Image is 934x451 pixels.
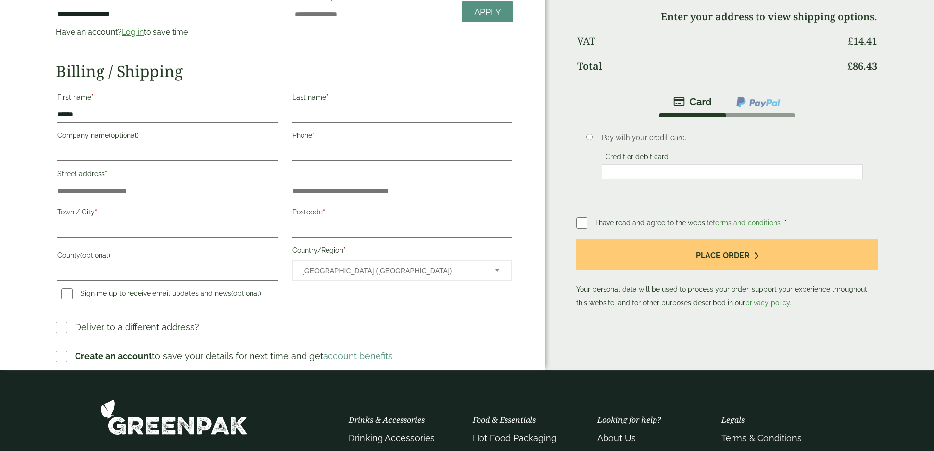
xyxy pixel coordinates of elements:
[57,290,265,300] label: Sign me up to receive email updates and news
[605,167,860,176] iframe: Secure card payment input frame
[57,90,277,107] label: First name
[597,433,636,443] a: About Us
[75,349,393,363] p: to save your details for next time and get
[101,399,248,435] img: GreenPak Supplies
[80,251,110,259] span: (optional)
[303,261,482,281] span: United Kingdom (UK)
[292,243,512,260] label: Country/Region
[57,205,277,222] label: Town / City
[57,167,277,184] label: Street address
[57,129,277,145] label: Company name
[105,170,107,178] abbr: required
[577,5,877,28] td: Enter your address to view shipping options.
[122,27,144,37] a: Log in
[95,208,97,216] abbr: required
[784,219,787,227] abbr: required
[292,205,512,222] label: Postcode
[326,93,328,101] abbr: required
[292,129,512,145] label: Phone
[61,288,73,299] input: Sign me up to receive email updates and news(optional)
[323,351,393,361] a: account benefits
[577,54,840,78] th: Total
[91,93,94,101] abbr: required
[576,239,878,310] p: Your personal data will be used to process your order, support your experience throughout this we...
[109,132,139,139] span: (optional)
[462,1,513,23] a: Apply
[673,96,712,107] img: stripe.png
[745,299,790,307] a: privacy policy
[75,351,152,361] strong: Create an account
[349,433,435,443] a: Drinking Accessories
[576,239,878,270] button: Place order
[848,34,853,48] span: £
[56,27,278,38] p: Have an account? to save time
[602,153,673,163] label: Credit or debit card
[474,7,501,18] span: Apply
[56,62,513,80] h2: Billing / Shipping
[595,219,783,227] span: I have read and agree to the website
[57,248,277,265] label: County
[848,34,877,48] bdi: 14.41
[721,433,802,443] a: Terms & Conditions
[323,208,325,216] abbr: required
[292,260,512,281] span: Country/Region
[473,433,556,443] a: Hot Food Packaging
[847,59,877,73] bdi: 86.43
[292,90,512,107] label: Last name
[231,290,261,297] span: (optional)
[577,29,840,53] th: VAT
[75,320,199,334] p: Deliver to a different address?
[343,246,346,254] abbr: required
[602,133,863,143] p: Pay with your credit card.
[713,219,781,227] a: terms and conditions
[847,59,853,73] span: £
[312,132,315,139] abbr: required
[735,96,781,108] img: ppcp-gateway.png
